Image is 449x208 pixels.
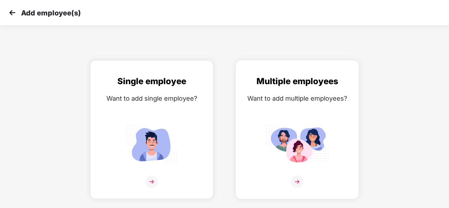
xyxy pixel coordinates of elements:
[266,122,329,166] img: svg+xml;base64,PHN2ZyB4bWxucz0iaHR0cDovL3d3dy53My5vcmcvMjAwMC9zdmciIGlkPSJNdWx0aXBsZV9lbXBsb3llZS...
[291,175,304,188] img: svg+xml;base64,PHN2ZyB4bWxucz0iaHR0cDovL3d3dy53My5vcmcvMjAwMC9zdmciIHdpZHRoPSIzNiIgaGVpZ2h0PSIzNi...
[21,9,81,17] p: Add employee(s)
[243,93,351,103] div: Want to add multiple employees?
[98,93,206,103] div: Want to add single employee?
[7,7,18,18] img: svg+xml;base64,PHN2ZyB4bWxucz0iaHR0cDovL3d3dy53My5vcmcvMjAwMC9zdmciIHdpZHRoPSIzMCIgaGVpZ2h0PSIzMC...
[243,75,351,88] div: Multiple employees
[145,175,158,188] img: svg+xml;base64,PHN2ZyB4bWxucz0iaHR0cDovL3d3dy53My5vcmcvMjAwMC9zdmciIHdpZHRoPSIzNiIgaGVpZ2h0PSIzNi...
[98,75,206,88] div: Single employee
[120,122,183,166] img: svg+xml;base64,PHN2ZyB4bWxucz0iaHR0cDovL3d3dy53My5vcmcvMjAwMC9zdmciIGlkPSJTaW5nbGVfZW1wbG95ZWUiIH...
